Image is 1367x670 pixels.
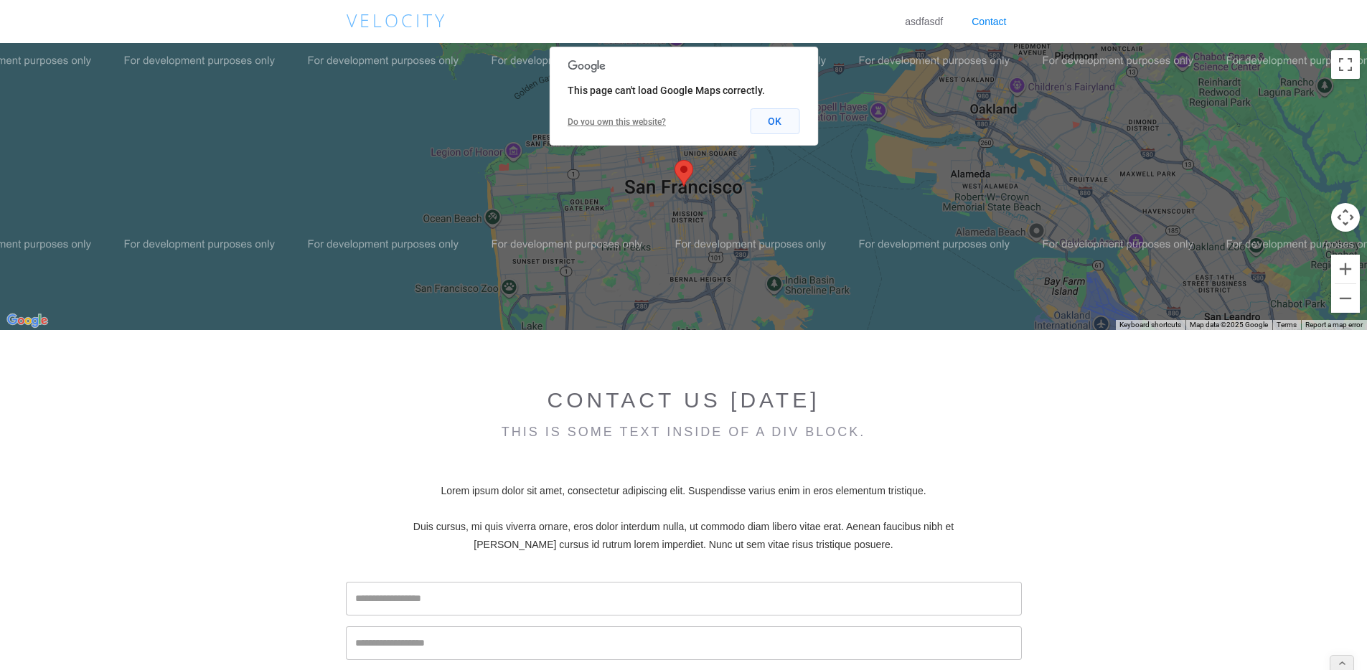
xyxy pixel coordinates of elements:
[568,85,765,96] span: This page can't load Google Maps correctly.
[568,117,666,127] a: Do you own this website?
[750,108,799,134] button: OK
[1331,203,1360,232] button: Map camera controls
[1277,321,1297,329] a: Terms (opens in new tab)
[1305,321,1363,329] a: Report a map error
[1331,50,1360,79] button: Toggle fullscreen view
[347,387,1021,413] h2: Contact Us [DATE]
[1190,321,1268,329] span: Map data ©2025 Google
[1331,255,1360,283] button: Zoom in
[347,425,1021,439] div: This is some text inside of a div block.
[4,311,51,330] a: Open this area in Google Maps (opens a new window)
[347,482,1021,554] p: Lorem ipsum dolor sit amet, consectetur adipiscing elit. Suspendisse varius enim in eros elementu...
[675,160,693,187] div: Map pin
[4,311,51,330] img: Google
[1331,284,1360,313] button: Zoom out
[347,11,447,29] h1: Velocity
[1119,320,1181,330] button: Keyboard shortcuts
